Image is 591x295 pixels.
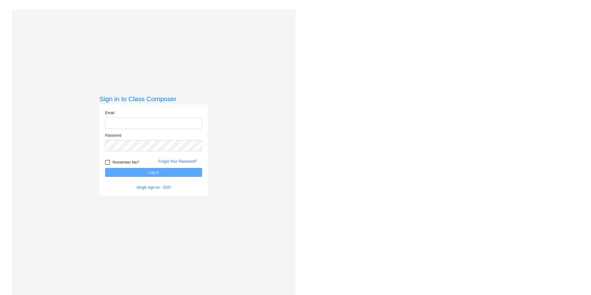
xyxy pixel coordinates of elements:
button: Log In [105,168,202,177]
label: Password [105,133,121,138]
a: Forgot Your Password? [158,159,197,164]
h3: Sign in to Class Composer [100,95,208,103]
span: Remember Me? [113,159,139,166]
label: Email [105,110,114,116]
a: Single sign on - SSO [136,185,171,190]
